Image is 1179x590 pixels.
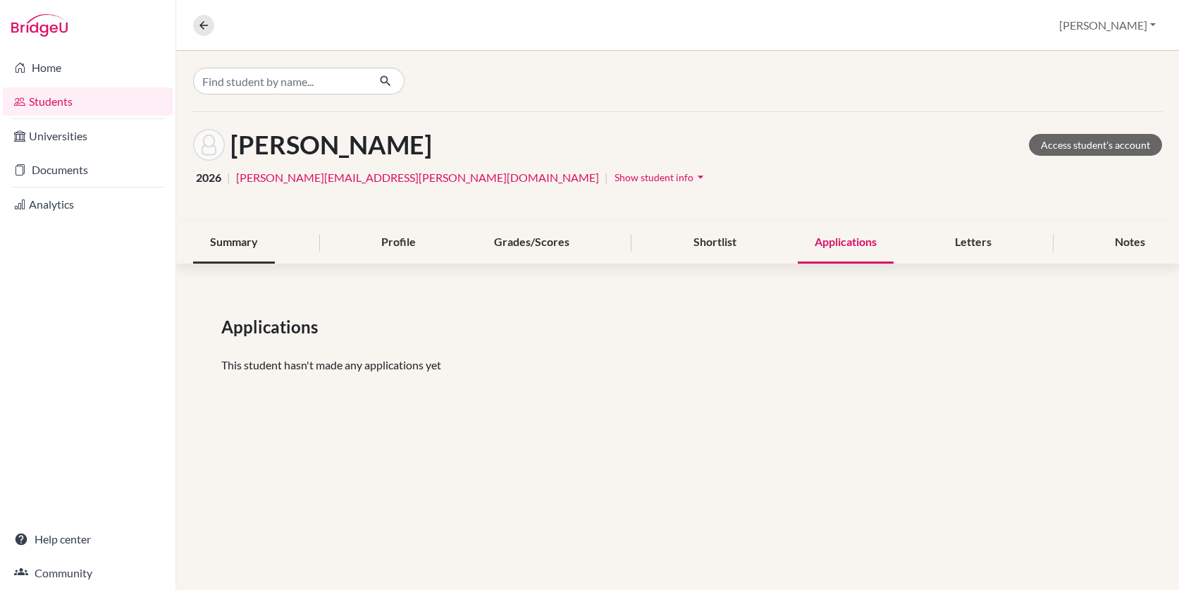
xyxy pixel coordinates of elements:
[938,222,1008,264] div: Letters
[236,169,599,186] a: [PERSON_NAME][EMAIL_ADDRESS][PERSON_NAME][DOMAIN_NAME]
[364,222,433,264] div: Profile
[221,357,1134,374] p: This student hasn't made any applications yet
[3,122,173,150] a: Universities
[193,68,368,94] input: Find student by name...
[477,222,586,264] div: Grades/Scores
[1098,222,1162,264] div: Notes
[230,130,432,160] h1: [PERSON_NAME]
[193,129,225,161] img: manuel ruiz's avatar
[3,87,173,116] a: Students
[3,190,173,219] a: Analytics
[3,525,173,553] a: Help center
[227,169,230,186] span: |
[196,169,221,186] span: 2026
[221,314,323,340] span: Applications
[693,170,708,184] i: arrow_drop_down
[193,222,275,264] div: Summary
[3,54,173,82] a: Home
[1053,12,1162,39] button: [PERSON_NAME]
[3,559,173,587] a: Community
[11,14,68,37] img: Bridge-U
[615,171,693,183] span: Show student info
[677,222,753,264] div: Shortlist
[614,166,708,188] button: Show student infoarrow_drop_down
[798,222,894,264] div: Applications
[1029,134,1162,156] a: Access student's account
[605,169,608,186] span: |
[3,156,173,184] a: Documents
